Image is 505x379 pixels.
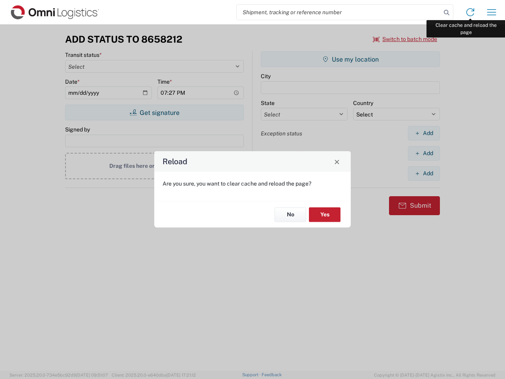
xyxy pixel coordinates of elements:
h4: Reload [163,156,187,167]
p: Are you sure, you want to clear cache and reload the page? [163,180,342,187]
button: No [275,207,306,222]
input: Shipment, tracking or reference number [237,5,441,20]
button: Close [331,156,342,167]
button: Yes [309,207,340,222]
